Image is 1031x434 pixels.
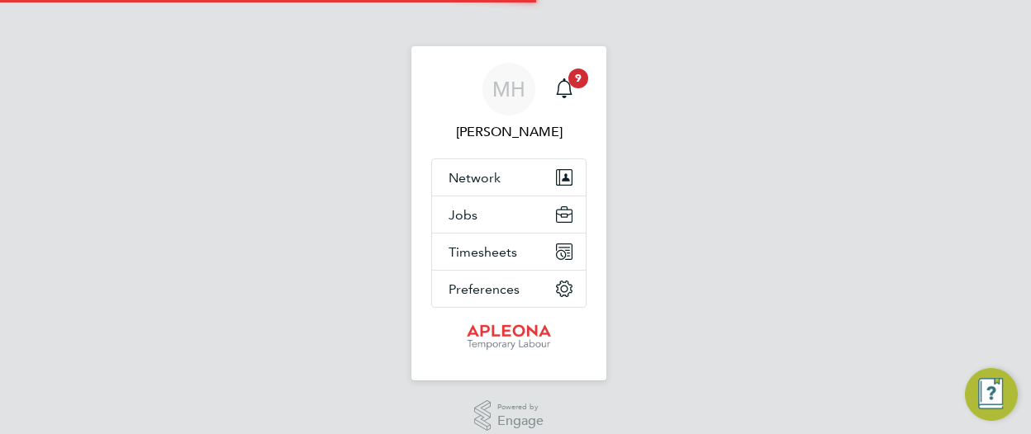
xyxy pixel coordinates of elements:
[431,324,587,351] a: Go to home page
[548,63,581,116] a: 9
[432,271,586,307] button: Preferences
[432,234,586,270] button: Timesheets
[474,400,544,432] a: Powered byEngage
[431,122,587,142] span: Michael Hulme
[449,207,477,223] span: Jobs
[432,159,586,196] button: Network
[411,46,606,380] nav: Main navigation
[497,400,544,414] span: Powered by
[467,324,551,351] img: apleona-logo-retina.png
[449,244,517,260] span: Timesheets
[432,196,586,233] button: Jobs
[431,63,587,142] a: MH[PERSON_NAME]
[497,414,544,428] span: Engage
[449,170,501,186] span: Network
[449,281,520,297] span: Preferences
[965,368,1018,421] button: Engage Resource Center
[492,78,525,100] span: MH
[568,68,588,88] span: 9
